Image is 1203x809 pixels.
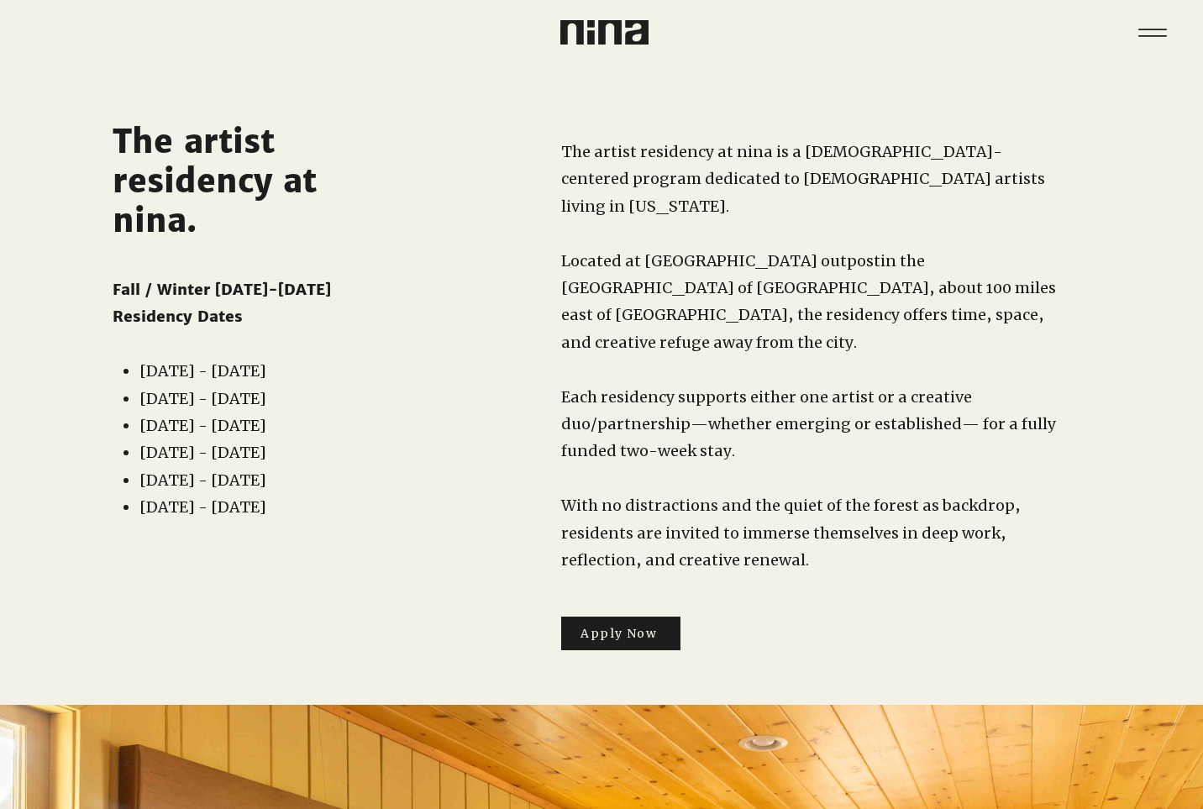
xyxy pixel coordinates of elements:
span: [DATE] - [DATE] [139,497,266,517]
span: Located at [GEOGRAPHIC_DATA] outpost [561,251,880,271]
span: [DATE] - [DATE] [139,470,266,490]
span: [DATE] - [DATE] [139,389,266,408]
span: The artist residency at nina is a [DEMOGRAPHIC_DATA]-centered program dedicated to [DEMOGRAPHIC_D... [561,142,1045,216]
nav: Site [1127,7,1178,58]
span: Each residency supports either one artist or a creative duo/partnership—whether emerging or estab... [561,387,1056,461]
a: Apply Now [561,617,680,650]
span: With no distractions and the quiet of the forest as backdrop, residents are invited to immerse th... [561,496,1021,570]
span: Fall / Winter [DATE]-[DATE] Residency Dates [113,280,331,326]
span: [DATE] - [DATE] [139,361,266,381]
span: Apply Now [580,626,657,641]
span: in the [GEOGRAPHIC_DATA] of [GEOGRAPHIC_DATA], about 100 miles east of [GEOGRAPHIC_DATA], the res... [561,251,1056,352]
img: Nina Logo CMYK_Charcoal.png [560,20,649,45]
span: [DATE] - [DATE] [139,443,266,462]
span: [DATE] - [DATE] [139,416,266,435]
button: Menu [1127,7,1178,58]
span: The artist residency at nina. [113,122,317,240]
